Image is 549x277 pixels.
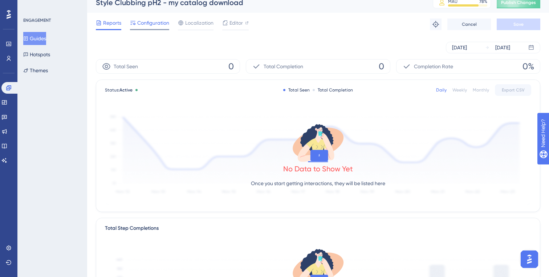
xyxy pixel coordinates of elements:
div: [DATE] [495,43,510,52]
span: Export CSV [502,87,525,93]
span: Total Seen [114,62,138,71]
div: ENGAGEMENT [23,17,51,23]
span: Completion Rate [414,62,453,71]
button: Export CSV [495,84,531,96]
div: Daily [436,87,447,93]
div: No Data to Show Yet [283,164,353,174]
button: Guides [23,32,46,45]
p: Once you start getting interactions, they will be listed here [251,179,385,188]
span: Save [513,21,524,27]
button: Hotspots [23,48,50,61]
span: Editor [229,19,243,27]
span: Active [119,87,133,93]
div: [DATE] [452,43,467,52]
div: Total Seen [283,87,310,93]
div: Total Completion [313,87,353,93]
div: Monthly [473,87,489,93]
span: Status: [105,87,133,93]
div: Weekly [452,87,467,93]
button: Cancel [447,19,491,30]
span: Reports [103,19,121,27]
span: Configuration [137,19,169,27]
span: Total Completion [264,62,303,71]
span: Need Help? [17,2,45,11]
button: Themes [23,64,48,77]
span: Localization [185,19,213,27]
span: 0 [228,61,234,72]
span: Cancel [462,21,477,27]
span: 0 [379,61,384,72]
span: 0% [522,61,534,72]
iframe: UserGuiding AI Assistant Launcher [518,248,540,270]
div: Total Step Completions [105,224,159,233]
button: Save [497,19,540,30]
